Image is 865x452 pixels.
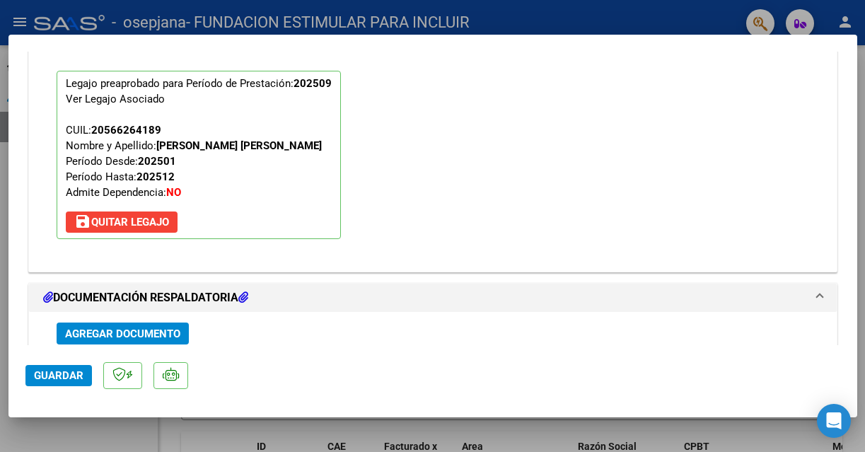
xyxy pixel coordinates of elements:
p: Legajo preaprobado para Período de Prestación: [57,71,341,239]
span: Quitar Legajo [74,216,169,228]
mat-icon: save [74,213,91,230]
span: Agregar Documento [65,328,180,340]
button: Quitar Legajo [66,211,178,233]
strong: 202509 [294,77,332,90]
div: Ver Legajo Asociado [66,91,165,107]
div: 20566264189 [91,122,161,138]
strong: NO [166,186,181,199]
strong: 202512 [137,170,175,183]
h1: DOCUMENTACIÓN RESPALDATORIA [43,289,248,306]
strong: 202501 [138,155,176,168]
div: PREAPROBACIÓN PARA INTEGRACION [29,50,837,272]
strong: [PERSON_NAME] [PERSON_NAME] [156,139,322,152]
span: Guardar [34,369,83,382]
button: Guardar [25,365,92,386]
div: Open Intercom Messenger [817,404,851,438]
span: CUIL: Nombre y Apellido: Período Desde: Período Hasta: Admite Dependencia: [66,124,322,199]
mat-expansion-panel-header: DOCUMENTACIÓN RESPALDATORIA [29,284,837,312]
button: Agregar Documento [57,323,189,344]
